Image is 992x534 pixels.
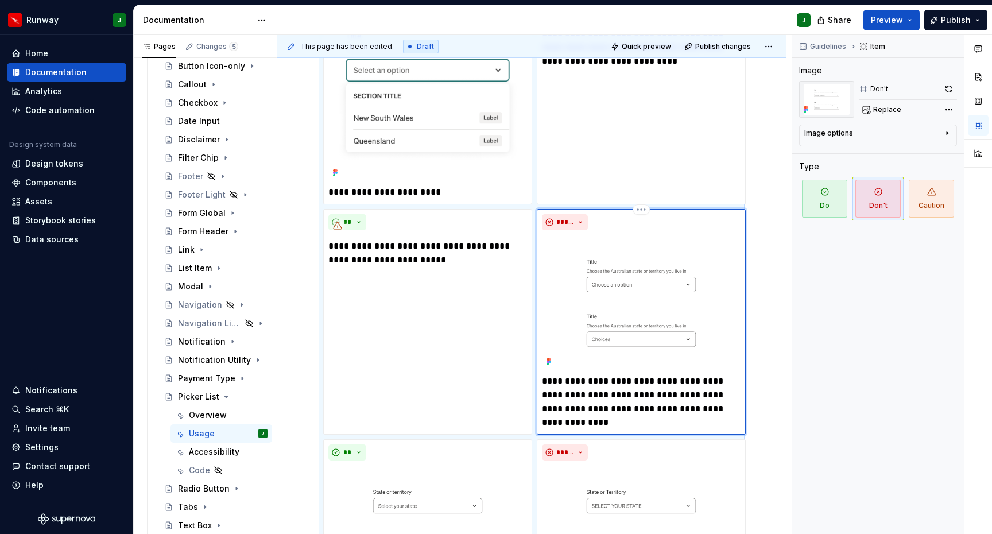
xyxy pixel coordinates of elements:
a: Notification Utility [160,351,272,369]
img: e29ad83a-5e38-46c2-9e08-596ae063a456.png [799,81,854,118]
a: Code automation [7,101,126,119]
span: Replace [873,105,901,114]
div: Analytics [25,86,62,97]
button: Publish changes [681,38,756,55]
a: Date Input [160,112,272,130]
a: Overview [170,406,272,424]
button: Caution [906,177,957,220]
div: Design tokens [25,158,83,169]
div: Footer [178,171,203,182]
a: Data sources [7,230,126,249]
div: Runway [26,14,59,26]
div: Image [799,65,822,76]
img: e29ad83a-5e38-46c2-9e08-596ae063a456.png [542,235,741,370]
a: Accessibility [170,443,272,461]
a: Code [170,461,272,479]
a: Radio Button [160,479,272,498]
span: Publish changes [695,42,751,51]
a: Settings [7,438,126,456]
button: Guidelines [796,38,851,55]
a: List Item [160,259,272,277]
div: Notifications [25,385,77,396]
svg: Supernova Logo [38,513,95,525]
button: Quick preview [607,38,676,55]
div: Filter Chip [178,152,219,164]
a: Picker List [160,388,272,406]
div: Form Header [178,226,228,237]
div: Payment Type [178,373,235,384]
div: J [118,16,121,25]
div: Pages [142,42,176,51]
button: Image options [804,129,952,142]
img: 6b187050-a3ed-48aa-8485-808e17fcee26.png [8,13,22,27]
div: Assets [25,196,52,207]
span: This page has been edited. [300,42,394,51]
div: Search ⌘K [25,404,69,415]
div: J [262,428,264,439]
a: Assets [7,192,126,211]
div: Storybook stories [25,215,96,226]
a: Form Header [160,222,272,241]
button: Share [811,10,859,30]
div: Settings [25,442,59,453]
a: Footer [160,167,272,185]
img: 4edb8712-667a-40a1-be87-bf1b46fbcfae.png [328,22,527,181]
a: Analytics [7,82,126,100]
div: Home [25,48,48,59]
span: Do [802,180,847,218]
span: Share [828,14,851,26]
div: Code automation [25,105,95,116]
span: Guidelines [810,42,846,51]
a: Design tokens [7,154,126,173]
button: Help [7,476,126,494]
div: Navigation Light [178,318,241,329]
div: Modal [178,281,203,292]
div: Checkbox [178,97,218,109]
a: Callout [160,75,272,94]
div: Link [178,244,195,256]
div: Image options [804,129,853,138]
div: Overview [189,409,227,421]
a: Navigation [160,296,272,314]
div: Contact support [25,461,90,472]
div: Disclaimer [178,134,220,145]
a: Tabs [160,498,272,516]
div: Picker List [178,391,219,403]
div: Accessibility [189,446,239,458]
button: Contact support [7,457,126,475]
div: Callout [178,79,207,90]
div: Help [25,479,44,491]
a: Invite team [7,419,126,438]
span: Don't [855,180,901,218]
div: Code [189,465,210,476]
a: Footer Light [160,185,272,204]
a: Documentation [7,63,126,82]
button: RunwayJ [2,7,131,32]
span: Draft [417,42,434,51]
span: 5 [229,42,238,51]
div: Form Global [178,207,226,219]
button: Search ⌘K [7,400,126,419]
a: UsageJ [170,424,272,443]
div: Button Icon-only [178,60,245,72]
button: Notifications [7,381,126,400]
button: Replace [859,102,906,118]
div: Notification Utility [178,354,251,366]
span: Quick preview [622,42,671,51]
a: Filter Chip [160,149,272,167]
div: Radio Button [178,483,230,494]
div: Documentation [143,14,251,26]
a: Checkbox [160,94,272,112]
a: Disclaimer [160,130,272,149]
button: Preview [863,10,920,30]
div: Date Input [178,115,220,127]
a: Button Icon-only [160,57,272,75]
div: Design system data [9,140,77,149]
a: Notification [160,332,272,351]
div: List Item [178,262,212,274]
span: Caution [909,180,954,218]
div: Documentation [25,67,87,78]
div: Usage [189,428,215,439]
div: Text Box [178,520,212,531]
